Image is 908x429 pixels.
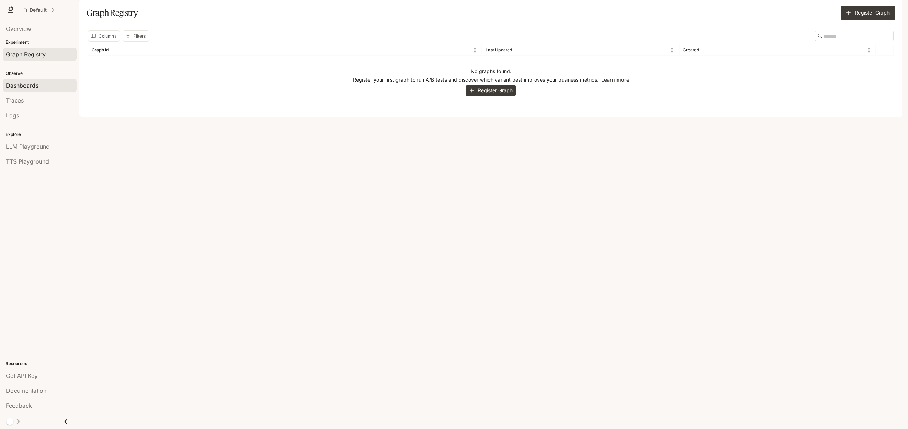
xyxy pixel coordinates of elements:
button: All workspaces [18,3,58,17]
button: Menu [470,45,480,55]
div: Last Updated [486,47,512,53]
button: Sort [513,45,524,55]
a: Learn more [601,77,629,83]
div: Graph Id [92,47,109,53]
div: Search [815,31,894,41]
h1: Graph Registry [87,6,138,20]
button: Register Graph [466,85,516,97]
p: Default [29,7,47,13]
button: Menu [864,45,874,55]
div: Created [683,47,699,53]
button: Sort [109,45,120,55]
button: Select columns [88,30,120,42]
p: No graphs found. [471,68,511,75]
p: Register your first graph to run A/B tests and discover which variant best improves your business... [353,76,629,83]
button: Show filters [123,30,149,42]
button: Sort [700,45,710,55]
button: Register Graph [841,6,895,20]
button: Menu [667,45,677,55]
